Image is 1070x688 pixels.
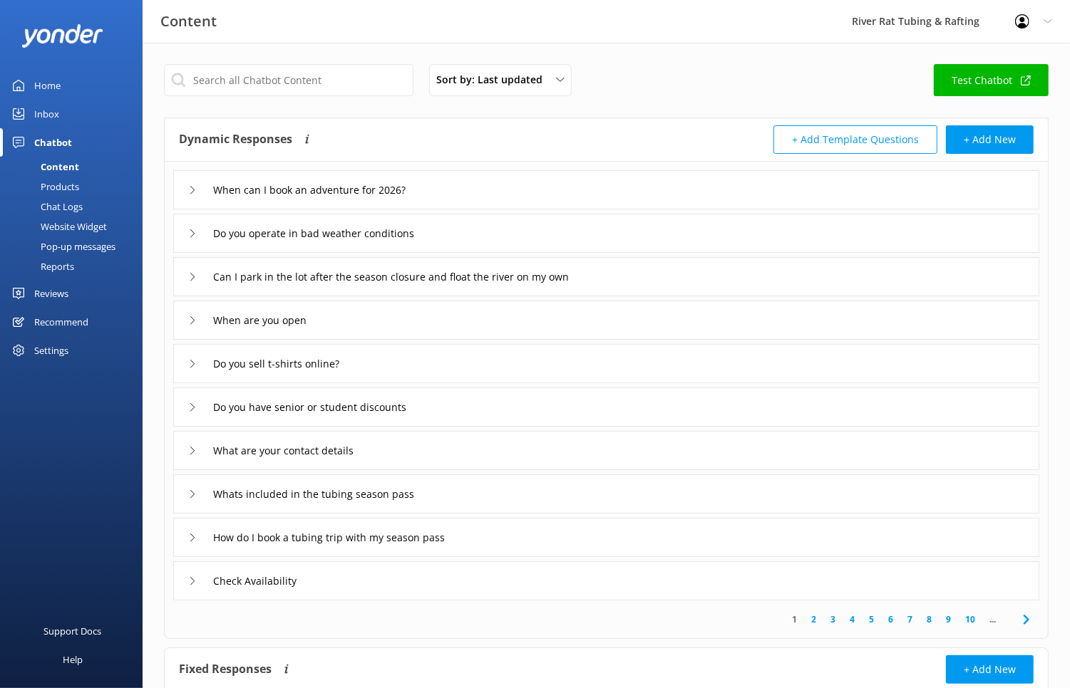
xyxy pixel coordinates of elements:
div: Help [63,645,83,674]
img: yonder-white-logo.png [21,24,103,48]
button: + Add New [946,655,1034,684]
div: Chatbot [34,128,72,157]
div: Reports [9,256,74,276]
div: Home [34,71,61,100]
a: 2 [804,613,823,626]
a: Content [9,157,143,177]
div: Support Docs [44,617,102,645]
h3: Content [160,10,217,33]
a: 4 [843,613,862,626]
a: 7 [900,613,920,626]
a: Website Widget [9,217,143,236]
button: + Add New [946,125,1034,154]
span: Sort by: Last updated [436,72,551,88]
a: 5 [862,613,881,626]
div: Website Widget [9,217,107,236]
a: Chat Logs [9,197,143,217]
a: Products [9,177,143,197]
a: Pop-up messages [9,236,143,256]
a: 6 [881,613,900,626]
button: + Add Template Questions [773,125,937,154]
div: Content [9,157,79,177]
input: Search all Chatbot Content [164,64,413,96]
a: 8 [920,613,939,626]
div: Reviews [34,279,68,308]
h4: Dynamic Responses [179,125,292,154]
div: Settings [34,336,68,365]
a: Test Chatbot [934,64,1049,96]
a: Reports [9,256,143,276]
a: 9 [939,613,958,626]
span: ... [982,613,1003,626]
a: 10 [958,613,982,626]
a: 1 [785,613,804,626]
a: 3 [823,613,843,626]
div: Chat Logs [9,197,83,217]
div: Pop-up messages [9,236,115,256]
div: Products [9,177,79,197]
h4: Fixed Responses [179,655,272,684]
div: Recommend [34,308,88,336]
div: Inbox [34,100,59,128]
